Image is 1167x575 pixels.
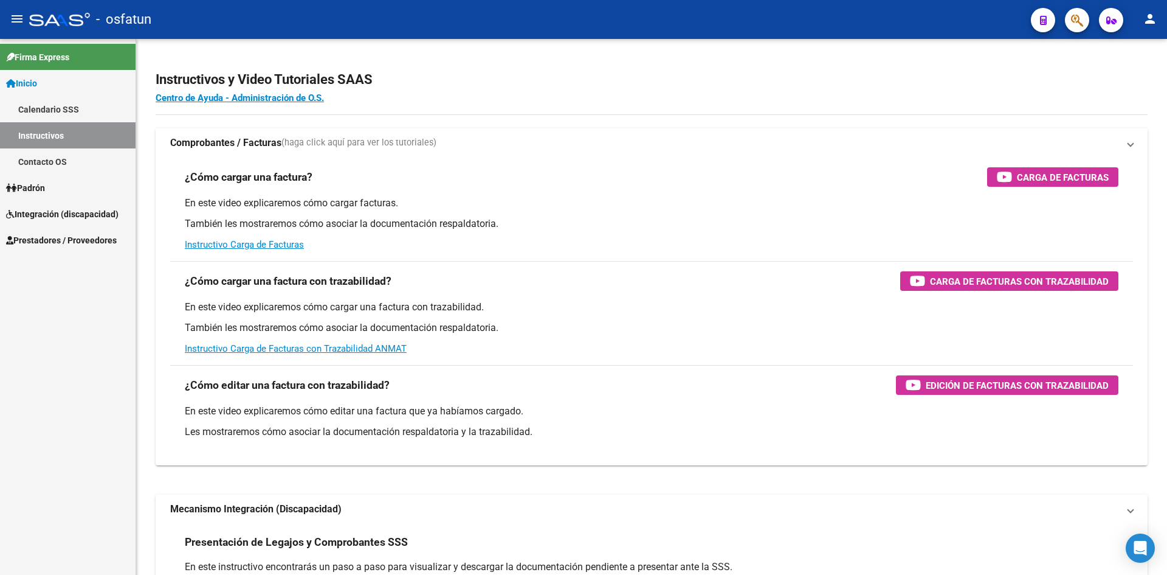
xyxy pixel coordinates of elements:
span: Inicio [6,77,37,90]
span: - osfatun [96,6,151,33]
p: En este video explicaremos cómo editar una factura que ya habíamos cargado. [185,405,1118,418]
h3: Presentación de Legajos y Comprobantes SSS [185,534,408,551]
button: Carga de Facturas con Trazabilidad [900,271,1118,291]
button: Carga de Facturas [987,167,1118,187]
p: También les mostraremos cómo asociar la documentación respaldatoria. [185,321,1118,335]
strong: Comprobantes / Facturas [170,136,281,150]
span: Padrón [6,181,45,195]
mat-expansion-panel-header: Mecanismo Integración (Discapacidad) [156,495,1148,524]
button: Edición de Facturas con Trazabilidad [896,375,1118,395]
span: Edición de Facturas con Trazabilidad [926,378,1109,393]
a: Centro de Ayuda - Administración de O.S. [156,92,324,103]
h2: Instructivos y Video Tutoriales SAAS [156,68,1148,91]
mat-expansion-panel-header: Comprobantes / Facturas(haga click aquí para ver los tutoriales) [156,128,1148,158]
h3: ¿Cómo cargar una factura con trazabilidad? [185,273,391,290]
span: Integración (discapacidad) [6,207,119,221]
a: Instructivo Carga de Facturas con Trazabilidad ANMAT [185,343,407,354]
div: Comprobantes / Facturas(haga click aquí para ver los tutoriales) [156,158,1148,465]
span: Firma Express [6,51,69,64]
p: En este video explicaremos cómo cargar facturas. [185,197,1118,210]
span: (haga click aquí para ver los tutoriales) [281,136,436,150]
mat-icon: person [1143,12,1157,26]
p: Les mostraremos cómo asociar la documentación respaldatoria y la trazabilidad. [185,425,1118,439]
mat-icon: menu [10,12,24,26]
span: Carga de Facturas con Trazabilidad [930,274,1109,289]
a: Instructivo Carga de Facturas [185,239,304,250]
h3: ¿Cómo editar una factura con trazabilidad? [185,377,390,394]
div: Open Intercom Messenger [1126,534,1155,563]
span: Prestadores / Proveedores [6,234,117,247]
p: En este instructivo encontrarás un paso a paso para visualizar y descargar la documentación pendi... [185,560,1118,574]
strong: Mecanismo Integración (Discapacidad) [170,503,342,516]
p: En este video explicaremos cómo cargar una factura con trazabilidad. [185,301,1118,314]
span: Carga de Facturas [1017,170,1109,185]
p: También les mostraremos cómo asociar la documentación respaldatoria. [185,217,1118,231]
h3: ¿Cómo cargar una factura? [185,169,312,186]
